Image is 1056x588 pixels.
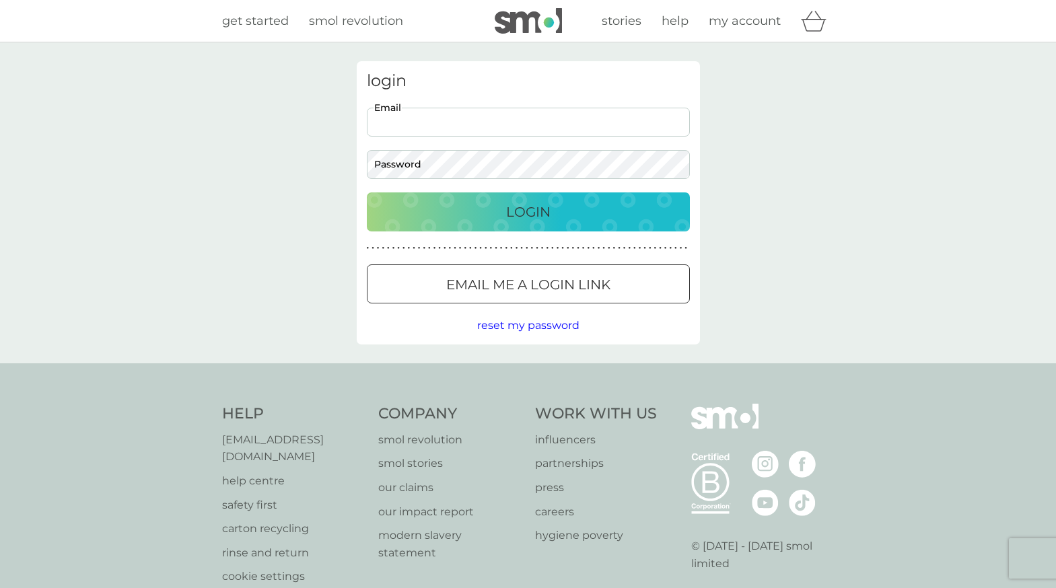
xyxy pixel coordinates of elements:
[520,245,523,252] p: ●
[367,71,690,91] h3: login
[561,245,564,252] p: ●
[222,472,365,490] p: help centre
[474,245,477,252] p: ●
[418,245,421,252] p: ●
[500,245,503,252] p: ●
[684,245,687,252] p: ●
[438,245,441,252] p: ●
[222,11,289,31] a: get started
[680,245,682,252] p: ●
[222,13,289,28] span: get started
[506,201,551,223] p: Login
[222,520,365,538] a: carton recycling
[477,319,579,332] span: reset my password
[464,245,466,252] p: ●
[789,451,816,478] img: visit the smol Facebook page
[623,245,626,252] p: ●
[378,479,522,497] a: our claims
[367,245,369,252] p: ●
[516,245,518,252] p: ●
[479,245,482,252] p: ●
[510,245,513,252] p: ●
[801,7,835,34] div: basket
[752,489,779,516] img: visit the smol Youtube page
[567,245,569,252] p: ●
[664,245,667,252] p: ●
[444,245,446,252] p: ●
[551,245,554,252] p: ●
[572,245,575,252] p: ●
[674,245,677,252] p: ●
[541,245,544,252] p: ●
[536,245,538,252] p: ●
[397,245,400,252] p: ●
[408,245,411,252] p: ●
[535,527,657,544] a: hygiene poverty
[592,245,595,252] p: ●
[587,245,590,252] p: ●
[222,497,365,514] a: safety first
[618,245,621,252] p: ●
[752,451,779,478] img: visit the smol Instagram page
[691,404,759,449] img: smol
[387,245,390,252] p: ●
[662,11,689,31] a: help
[222,404,365,425] h4: Help
[222,568,365,585] a: cookie settings
[643,245,646,252] p: ●
[639,245,641,252] p: ●
[469,245,472,252] p: ●
[309,13,403,28] span: smol revolution
[546,245,549,252] p: ●
[378,527,522,561] a: modern slavery statement
[377,245,380,252] p: ●
[402,245,405,252] p: ●
[598,245,600,252] p: ●
[613,245,616,252] p: ●
[378,503,522,521] a: our impact report
[378,431,522,449] a: smol revolution
[557,245,559,252] p: ●
[477,317,579,334] button: reset my password
[423,245,425,252] p: ●
[535,404,657,425] h4: Work With Us
[577,245,579,252] p: ●
[602,13,641,28] span: stories
[654,245,657,252] p: ●
[459,245,462,252] p: ●
[392,245,395,252] p: ●
[691,538,835,572] p: © [DATE] - [DATE] smol limited
[602,245,605,252] p: ●
[608,245,610,252] p: ●
[628,245,631,252] p: ●
[490,245,493,252] p: ●
[709,13,781,28] span: my account
[454,245,456,252] p: ●
[413,245,415,252] p: ●
[367,264,690,303] button: Email me a login link
[433,245,436,252] p: ●
[495,245,497,252] p: ●
[535,455,657,472] a: partnerships
[222,431,365,466] a: [EMAIL_ADDRESS][DOMAIN_NAME]
[535,503,657,521] p: careers
[309,11,403,31] a: smol revolution
[582,245,585,252] p: ●
[372,245,374,252] p: ●
[495,8,562,34] img: smol
[669,245,672,252] p: ●
[602,11,641,31] a: stories
[535,479,657,497] a: press
[449,245,452,252] p: ●
[535,431,657,449] a: influencers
